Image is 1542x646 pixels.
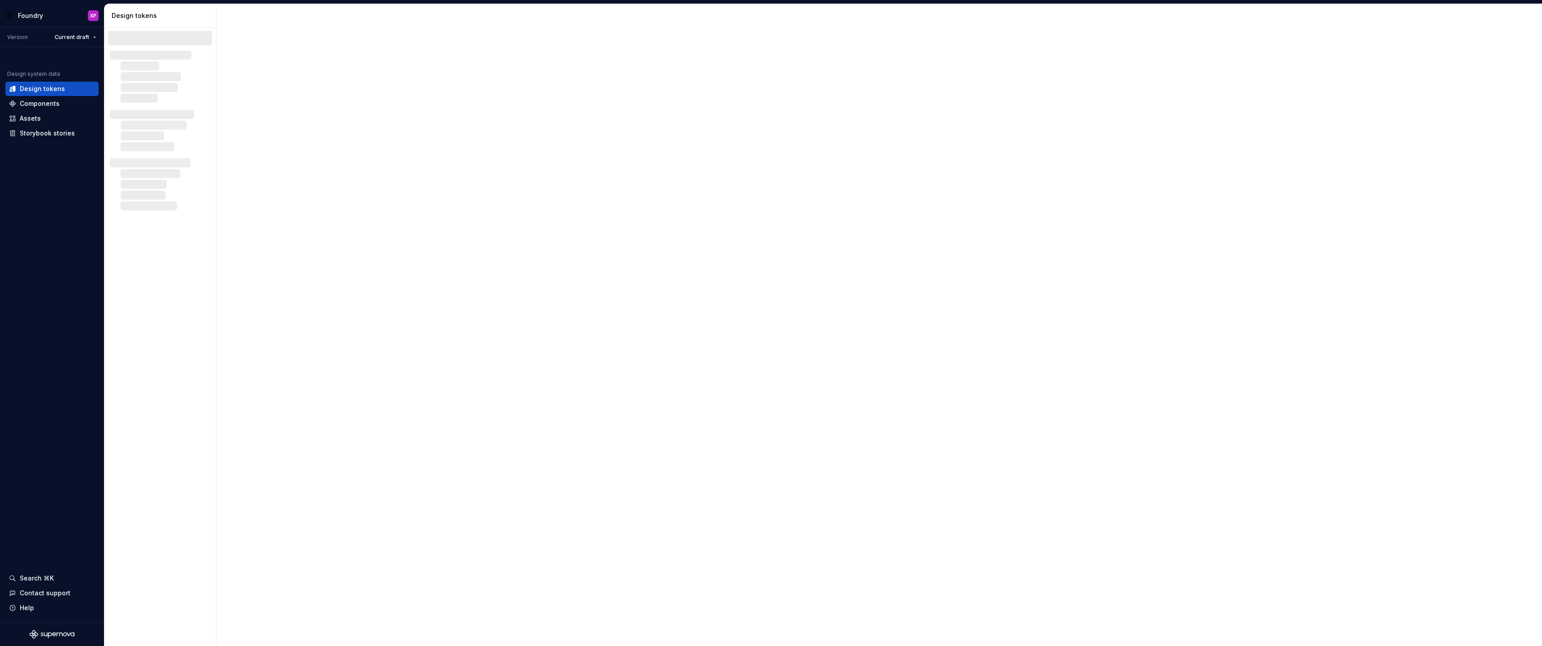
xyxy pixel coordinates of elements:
button: Current draft [51,31,100,44]
a: Assets [5,111,99,126]
a: Design tokens [5,82,99,96]
button: Contact support [5,586,99,600]
a: Storybook stories [5,126,99,140]
div: Design tokens [112,11,212,20]
div: Assets [20,114,41,123]
div: Foundry [18,11,43,20]
div: Storybook stories [20,129,75,138]
a: Components [5,96,99,111]
div: Contact support [20,589,70,598]
button: Help [5,601,99,615]
div: XP [90,12,96,19]
div: Components [20,99,60,108]
div: Design system data [7,70,60,78]
div: Help [20,603,34,612]
button: Search ⌘K [5,571,99,585]
div: Design tokens [20,84,65,93]
span: Current draft [55,34,89,41]
button: FoundryXP [2,6,102,25]
div: Version [7,34,28,41]
div: Search ⌘K [20,574,54,583]
svg: Supernova Logo [30,630,74,639]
